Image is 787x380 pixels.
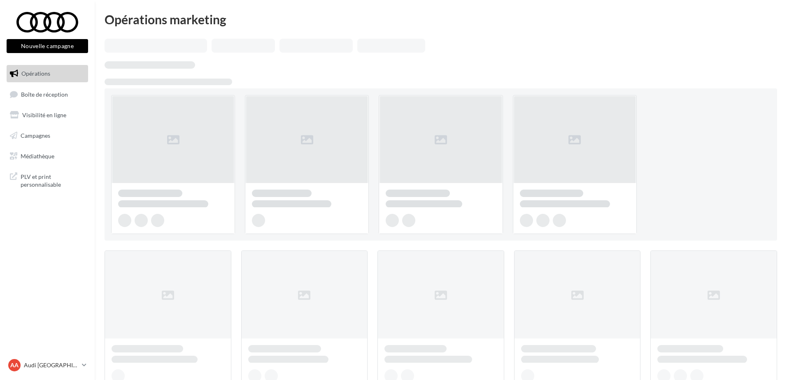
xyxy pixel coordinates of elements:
[21,70,50,77] span: Opérations
[21,132,50,139] span: Campagnes
[21,90,68,97] span: Boîte de réception
[5,107,90,124] a: Visibilité en ligne
[24,361,79,369] p: Audi [GEOGRAPHIC_DATA]
[7,39,88,53] button: Nouvelle campagne
[5,65,90,82] a: Opérations
[5,168,90,192] a: PLV et print personnalisable
[21,152,54,159] span: Médiathèque
[10,361,19,369] span: AA
[5,148,90,165] a: Médiathèque
[105,13,777,25] div: Opérations marketing
[5,86,90,103] a: Boîte de réception
[5,127,90,144] a: Campagnes
[7,357,88,373] a: AA Audi [GEOGRAPHIC_DATA]
[22,111,66,118] span: Visibilité en ligne
[21,171,85,189] span: PLV et print personnalisable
